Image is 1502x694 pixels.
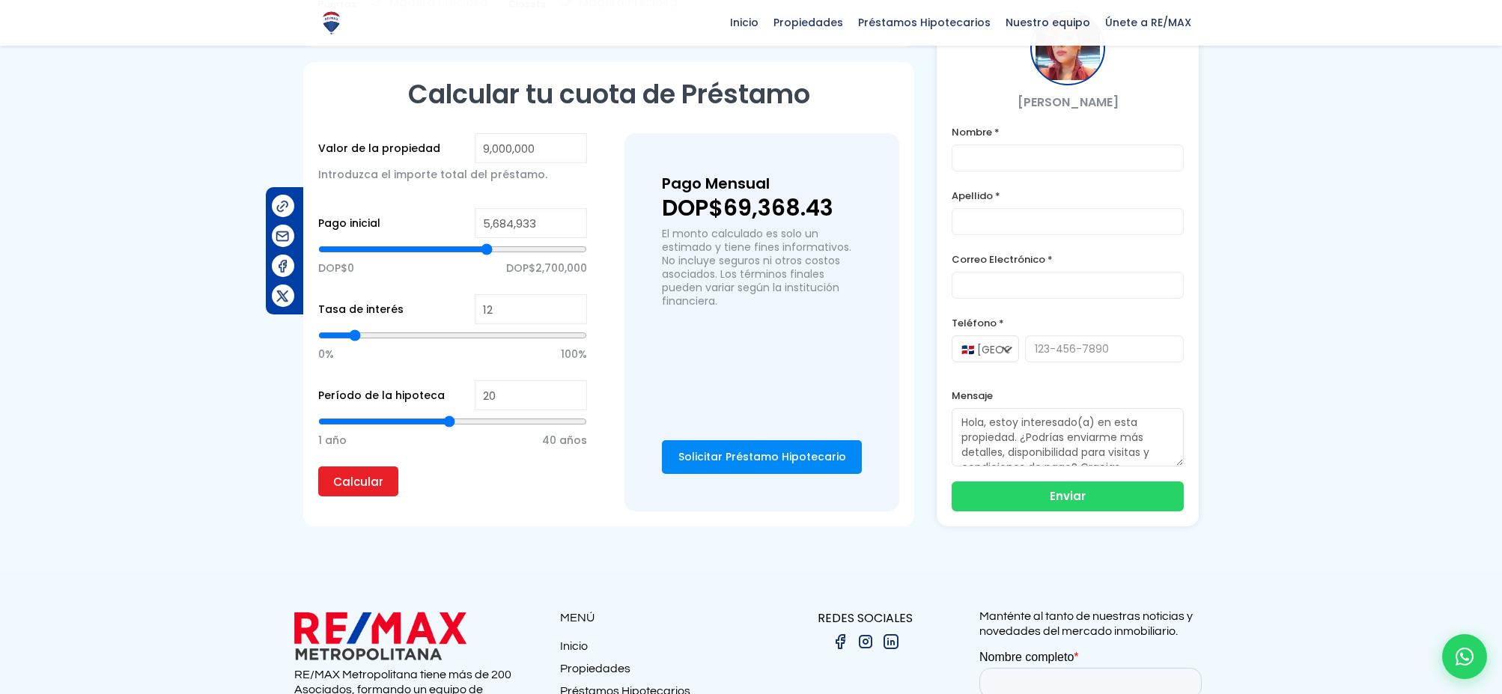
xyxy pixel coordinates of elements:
[560,609,751,627] p: MENÚ
[475,380,587,410] input: Years
[542,429,587,451] span: 40 años
[318,10,344,36] img: Logo de REMAX
[506,257,587,279] span: DOP$2,700,000
[662,171,862,197] h3: Pago Mensual
[851,11,998,34] span: Préstamos Hipotecarios
[318,214,380,233] label: Pago inicial
[723,11,766,34] span: Inicio
[294,609,466,663] img: remax metropolitana logo
[561,343,587,365] span: 100%
[662,227,862,308] p: El monto calculado es solo un estimado y tiene fines informativos. No incluye seguros ni otros co...
[560,639,751,661] a: Inicio
[475,294,587,324] input: %
[952,186,1184,205] label: Apellido *
[952,386,1184,405] label: Mensaje
[952,408,1184,466] textarea: Hola, estoy interesado(a) en esta propiedad. ¿Podrías enviarme más detalles, disponibilidad para ...
[1025,335,1184,362] input: 123-456-7890
[275,228,291,244] img: Compartir
[318,386,445,405] label: Período de la hipoteca
[275,258,291,274] img: Compartir
[882,633,900,651] img: linkedin.png
[318,300,404,319] label: Tasa de interés
[318,466,398,496] input: Calcular
[952,123,1184,141] label: Nombre *
[979,609,1208,639] p: Manténte al tanto de nuestras noticias y novedades del mercado inmobiliario.
[831,633,849,651] img: facebook.png
[275,288,291,304] img: Compartir
[1098,11,1199,34] span: Únete a RE/MAX
[560,661,751,684] a: Propiedades
[952,93,1184,112] p: [PERSON_NAME]
[662,197,862,219] p: DOP$69,368.43
[318,167,547,182] span: Introduzca el importe total del préstamo.
[952,250,1184,269] label: Correo Electrónico *
[1030,10,1105,85] div: Maricela Dominguez
[751,609,979,627] p: REDES SOCIALES
[318,139,440,158] label: Valor de la propiedad
[952,314,1184,332] label: Teléfono *
[318,77,899,111] h2: Calcular tu cuota de Préstamo
[998,11,1098,34] span: Nuestro equipo
[952,481,1184,511] button: Enviar
[275,198,291,214] img: Compartir
[475,208,587,238] input: RD$
[318,429,347,451] span: 1 año
[857,633,875,651] img: instagram.png
[766,11,851,34] span: Propiedades
[318,343,334,365] span: 0%
[662,440,862,474] a: Solicitar Préstamo Hipotecario
[318,257,354,279] span: DOP$0
[475,133,587,163] input: RD$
